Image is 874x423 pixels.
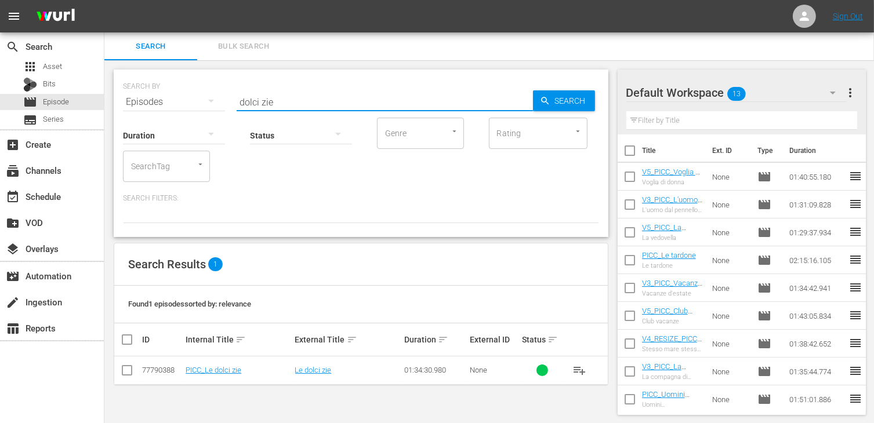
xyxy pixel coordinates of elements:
td: 02:15:16.105 [785,246,848,274]
th: Title [642,134,705,167]
span: Asset [43,61,62,72]
span: 13 [727,82,746,106]
span: Automation [6,269,20,283]
span: VOD [6,216,20,230]
td: 01:29:37.934 [785,218,848,246]
span: Series [23,113,37,127]
th: Type [750,134,782,167]
a: PICC_Le dolci zie [186,366,241,374]
div: Duration [404,333,466,347]
span: Episode [23,95,37,109]
span: Episode [757,364,771,378]
div: ID [142,335,182,344]
div: Episodes [123,86,225,118]
span: Bits [43,78,56,90]
div: La compagna di viaggio [642,373,703,381]
span: Search [111,40,190,53]
div: Voglia di donna [642,178,703,186]
div: External Title [295,333,401,347]
span: menu [7,9,21,23]
span: Reports [6,322,20,336]
td: None [708,302,753,330]
button: Open [449,126,460,137]
span: Ingestion [6,296,20,309]
button: playlist_add [565,356,593,384]
th: Duration [782,134,852,167]
span: more_vert [843,86,857,100]
span: Episode [757,170,771,184]
td: None [708,191,753,218]
td: None [708,274,753,302]
a: V5_PICC_Voglia di donna [642,167,701,185]
span: Episode [757,392,771,406]
div: L'uomo dal pennello d'oro [642,206,703,214]
button: Search [533,90,595,111]
span: Channels [6,164,20,178]
a: V3_PICC_La compagna di viaggio [642,362,686,388]
span: sort [347,334,357,345]
span: Overlays [6,242,20,256]
a: Sign Out [833,12,863,21]
span: Episode [43,96,69,108]
td: 01:43:05.834 [785,302,848,330]
span: Search [550,90,595,111]
div: Stesso mare stessa spiaggia [642,345,703,353]
a: V3_PICC_Vacanze d'estate [642,279,702,296]
button: more_vert [843,79,857,107]
span: reorder [848,336,862,350]
button: Open [572,126,583,137]
td: None [708,330,753,358]
div: Le tardone [642,262,696,269]
td: None [708,385,753,413]
span: Episode [757,337,771,351]
td: 01:40:55.180 [785,163,848,191]
span: playlist_add [572,363,586,377]
span: Found 1 episodes sorted by: relevance [128,300,251,308]
a: V5_PICC_La vedovella [642,223,686,240]
div: Uomini sull'[PERSON_NAME] di una crisi di nervi [642,401,703,409]
div: Club vacanze [642,318,703,325]
a: V4_RESIZE_PICC_Stesso mare stessa spiaggia [642,334,702,360]
td: 01:31:09.828 [785,191,848,218]
span: Bulk Search [204,40,283,53]
div: 77790388 [142,366,182,374]
div: None [470,366,518,374]
span: sort [547,334,558,345]
div: La vedovella [642,234,703,242]
span: Create [6,138,20,152]
div: 01:34:30.980 [404,366,466,374]
span: Episode [757,309,771,323]
td: 01:38:42.652 [785,330,848,358]
span: reorder [848,253,862,267]
div: Default Workspace [626,76,847,109]
td: 01:35:44.774 [785,358,848,385]
a: V5_PICC_Club vacanze [642,307,692,324]
button: Open [195,159,206,170]
span: Series [43,114,64,125]
a: Le dolci zie [295,366,332,374]
span: sort [438,334,448,345]
span: reorder [848,308,862,322]
span: reorder [848,364,862,378]
div: Bits [23,78,37,92]
span: Search [6,40,20,54]
span: Episode [757,253,771,267]
span: sort [235,334,246,345]
span: 1 [208,257,223,271]
td: None [708,163,753,191]
div: Internal Title [186,333,291,347]
div: Status [522,333,562,347]
span: reorder [848,197,862,211]
td: None [708,246,753,274]
p: Search Filters: [123,194,599,203]
a: V3_PICC_L'uomo dal pennello d'oro [642,195,702,213]
span: reorder [848,225,862,239]
div: External ID [470,335,518,344]
td: None [708,218,753,246]
span: reorder [848,280,862,294]
div: Vacanze d'estate [642,290,703,297]
span: Asset [23,60,37,74]
td: 01:51:01.886 [785,385,848,413]
span: reorder [848,169,862,183]
img: ans4CAIJ8jUAAAAAAAAAAAAAAAAAAAAAAAAgQb4GAAAAAAAAAAAAAAAAAAAAAAAAJMjXAAAAAAAAAAAAAAAAAAAAAAAAgAT5G... [28,3,84,30]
